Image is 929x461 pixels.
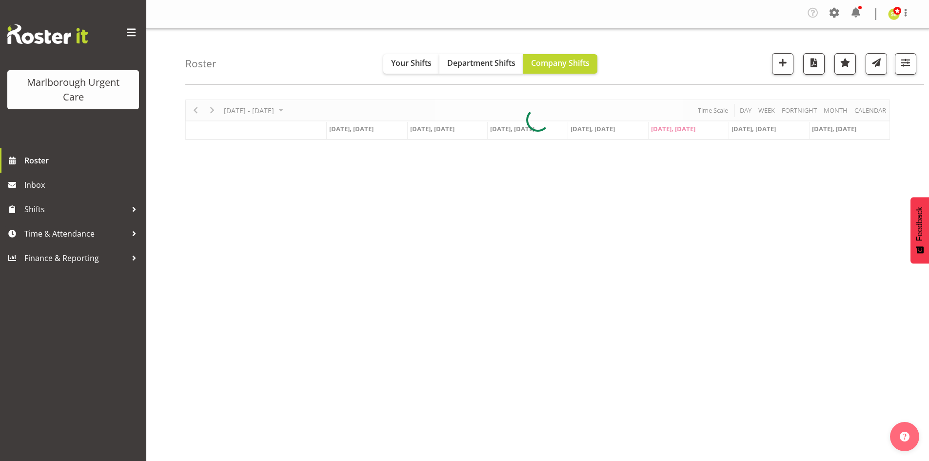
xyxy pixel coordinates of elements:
span: Feedback [915,207,924,241]
span: Your Shifts [391,58,432,68]
span: Inbox [24,178,141,192]
h4: Roster [185,58,217,69]
button: Highlight an important date within the roster. [834,53,856,75]
button: Department Shifts [439,54,523,74]
img: help-xxl-2.png [900,432,909,441]
button: Company Shifts [523,54,597,74]
span: Company Shifts [531,58,590,68]
button: Download a PDF of the roster according to the set date range. [803,53,825,75]
button: Add a new shift [772,53,793,75]
span: Roster [24,153,141,168]
button: Your Shifts [383,54,439,74]
span: Shifts [24,202,127,217]
button: Filter Shifts [895,53,916,75]
div: Marlborough Urgent Care [17,75,129,104]
img: Rosterit website logo [7,24,88,44]
button: Send a list of all shifts for the selected filtered period to all rostered employees. [866,53,887,75]
button: Feedback - Show survey [910,197,929,263]
img: sarah-edwards11800.jpg [888,8,900,20]
span: Time & Attendance [24,226,127,241]
span: Finance & Reporting [24,251,127,265]
span: Department Shifts [447,58,515,68]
